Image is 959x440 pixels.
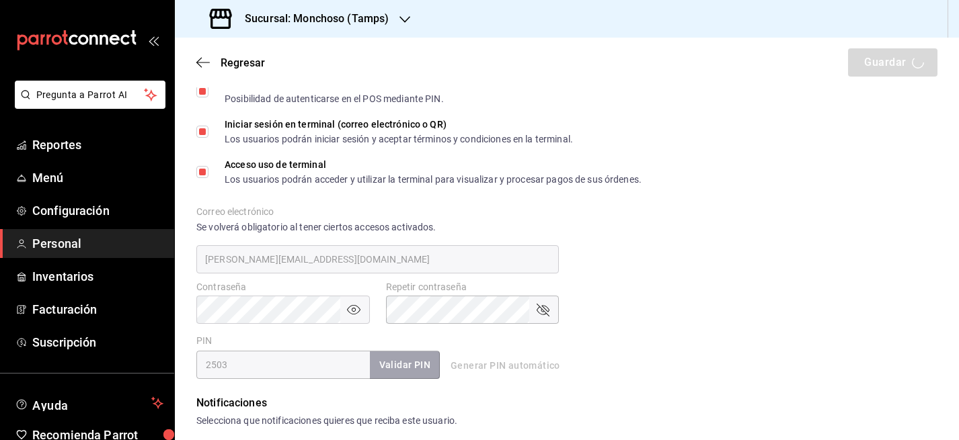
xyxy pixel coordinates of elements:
span: Facturación [32,300,163,318]
span: Personal [32,234,163,253]
label: Repetir contraseña [386,282,560,292]
span: Ayuda [32,395,146,411]
label: PIN [196,336,212,345]
label: Contraseña [196,282,370,292]
button: Regresar [196,56,265,69]
button: open_drawer_menu [148,35,159,46]
div: Los usuarios podrán iniciar sesión y aceptar términos y condiciones en la terminal. [225,134,573,144]
input: 3 a 6 dígitos [196,351,370,379]
div: Se volverá obligatorio al tener ciertos accesos activados. [196,220,559,234]
span: Configuración [32,202,163,220]
span: Pregunta a Parrot AI [36,88,145,102]
div: Selecciona que notificaciones quieres que reciba este usuario. [196,414,937,428]
span: Regresar [221,56,265,69]
div: Notificaciones [196,395,937,411]
span: Suscripción [32,333,163,351]
a: Pregunta a Parrot AI [9,97,165,112]
h3: Sucursal: Monchoso (Tamps) [234,11,389,27]
span: Reportes [32,136,163,154]
label: Correo electrónico [196,207,559,216]
div: Los usuarios podrán acceder y utilizar la terminal para visualizar y procesar pagos de sus órdenes. [225,175,642,184]
div: Acceso uso de terminal [225,160,642,169]
button: Pregunta a Parrot AI [15,81,165,109]
div: Posibilidad de autenticarse en el POS mediante PIN. [225,94,444,103]
div: Iniciar sesión en terminal (correo electrónico o QR) [225,120,573,129]
span: Menú [32,169,163,187]
span: Inventarios [32,267,163,285]
div: Acceso al Punto de venta [225,79,444,89]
